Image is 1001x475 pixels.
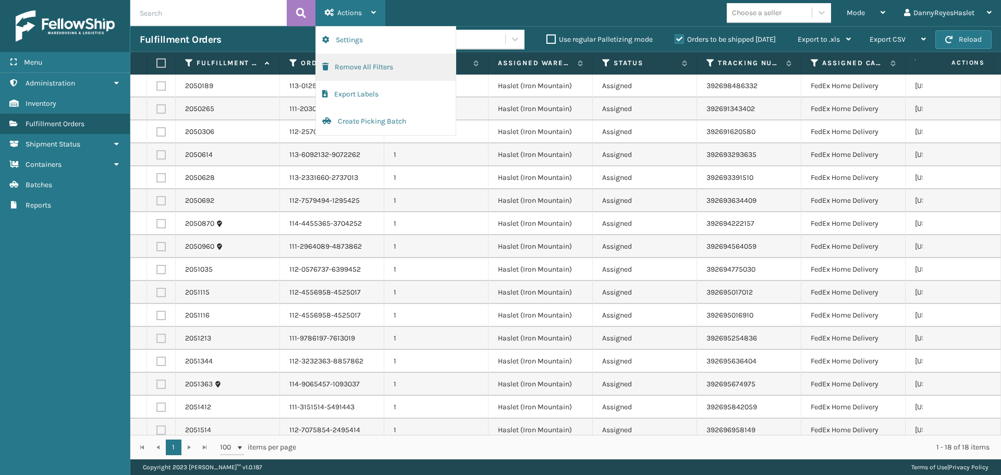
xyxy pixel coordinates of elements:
td: 1 [384,373,489,396]
td: 112-4556958-4525017 [280,304,384,327]
a: 2050189 [185,81,213,91]
td: Haslet (Iron Mountain) [489,98,593,120]
a: 2051213 [185,333,211,344]
td: 112-0576737-6399452 [280,258,384,281]
td: Assigned [593,75,697,98]
td: Haslet (Iron Mountain) [489,373,593,396]
td: FedEx Home Delivery [801,75,906,98]
td: Haslet (Iron Mountain) [489,327,593,350]
td: 1 [384,189,489,212]
td: 1 [384,258,489,281]
label: Status [614,58,677,68]
td: Assigned [593,350,697,373]
td: 1 [384,235,489,258]
span: Containers [26,160,62,169]
a: 392695017012 [706,288,753,297]
td: 114-9065457-1093037 [280,373,384,396]
span: Actions [919,54,991,71]
td: Assigned [593,258,697,281]
td: 113-0129214-7099411 [280,75,384,98]
a: 2051116 [185,310,210,321]
td: FedEx Home Delivery [801,235,906,258]
a: 2050692 [185,196,214,206]
td: 1 [384,304,489,327]
td: Haslet (Iron Mountain) [489,281,593,304]
a: 1 [166,440,181,455]
td: Haslet (Iron Mountain) [489,304,593,327]
a: Terms of Use [911,464,947,471]
td: 112-4556958-4525017 [280,281,384,304]
a: 2050265 [185,104,214,114]
td: FedEx Home Delivery [801,143,906,166]
a: 2051514 [185,425,211,435]
span: Export to .xls [798,35,840,44]
td: FedEx Home Delivery [801,166,906,189]
td: 112-3232363-8857862 [280,350,384,373]
button: Reload [935,30,992,49]
span: Batches [26,180,52,189]
td: Haslet (Iron Mountain) [489,212,593,235]
a: 2051035 [185,264,213,275]
td: FedEx Home Delivery [801,281,906,304]
span: Inventory [26,99,56,108]
td: Assigned [593,281,697,304]
button: Remove All Filters [316,54,456,81]
a: 392693293635 [706,150,756,159]
label: Order Number [301,58,364,68]
a: 2050306 [185,127,214,137]
a: 392694222157 [706,219,754,228]
td: Assigned [593,166,697,189]
span: items per page [220,440,296,455]
a: Privacy Policy [949,464,988,471]
h3: Fulfillment Orders [140,33,221,46]
td: FedEx Home Delivery [801,120,906,143]
td: Haslet (Iron Mountain) [489,120,593,143]
td: 112-7075854-2495414 [280,419,384,442]
td: 113-2331660-2737013 [280,166,384,189]
td: Assigned [593,327,697,350]
td: Haslet (Iron Mountain) [489,189,593,212]
a: 2050960 [185,241,214,252]
td: Haslet (Iron Mountain) [489,143,593,166]
span: Menu [24,58,42,67]
td: Assigned [593,304,697,327]
td: FedEx Home Delivery [801,396,906,419]
a: 2050628 [185,173,215,183]
td: Assigned [593,373,697,396]
a: 2051412 [185,402,211,412]
td: 111-2964089-4873862 [280,235,384,258]
label: Assigned Warehouse [498,58,572,68]
span: Reports [26,201,51,210]
span: Mode [847,8,865,17]
label: Fulfillment Order Id [197,58,260,68]
span: Shipment Status [26,140,80,149]
td: 114-4455365-3704252 [280,212,384,235]
a: 2051115 [185,287,210,298]
a: 2051363 [185,379,213,389]
td: 1 [384,143,489,166]
a: 392695674975 [706,380,755,388]
a: 392695016910 [706,311,753,320]
td: Assigned [593,212,697,235]
td: FedEx Home Delivery [801,373,906,396]
a: 2050870 [185,218,214,229]
div: 1 - 18 of 18 items [311,442,990,453]
button: Export Labels [316,81,456,108]
td: Haslet (Iron Mountain) [489,396,593,419]
td: 1 [384,396,489,419]
td: Haslet (Iron Mountain) [489,75,593,98]
p: Copyright 2023 [PERSON_NAME]™ v 1.0.187 [143,459,262,475]
td: Assigned [593,235,697,258]
td: 112-7579494-1295425 [280,189,384,212]
a: 392693391510 [706,173,753,182]
td: FedEx Home Delivery [801,212,906,235]
td: Assigned [593,120,697,143]
td: FedEx Home Delivery [801,258,906,281]
td: FedEx Home Delivery [801,98,906,120]
label: Tracking Number [718,58,781,68]
a: 392694564059 [706,242,756,251]
a: 392696958149 [706,425,755,434]
a: 392693634409 [706,196,756,205]
td: FedEx Home Delivery [801,350,906,373]
td: Haslet (Iron Mountain) [489,166,593,189]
